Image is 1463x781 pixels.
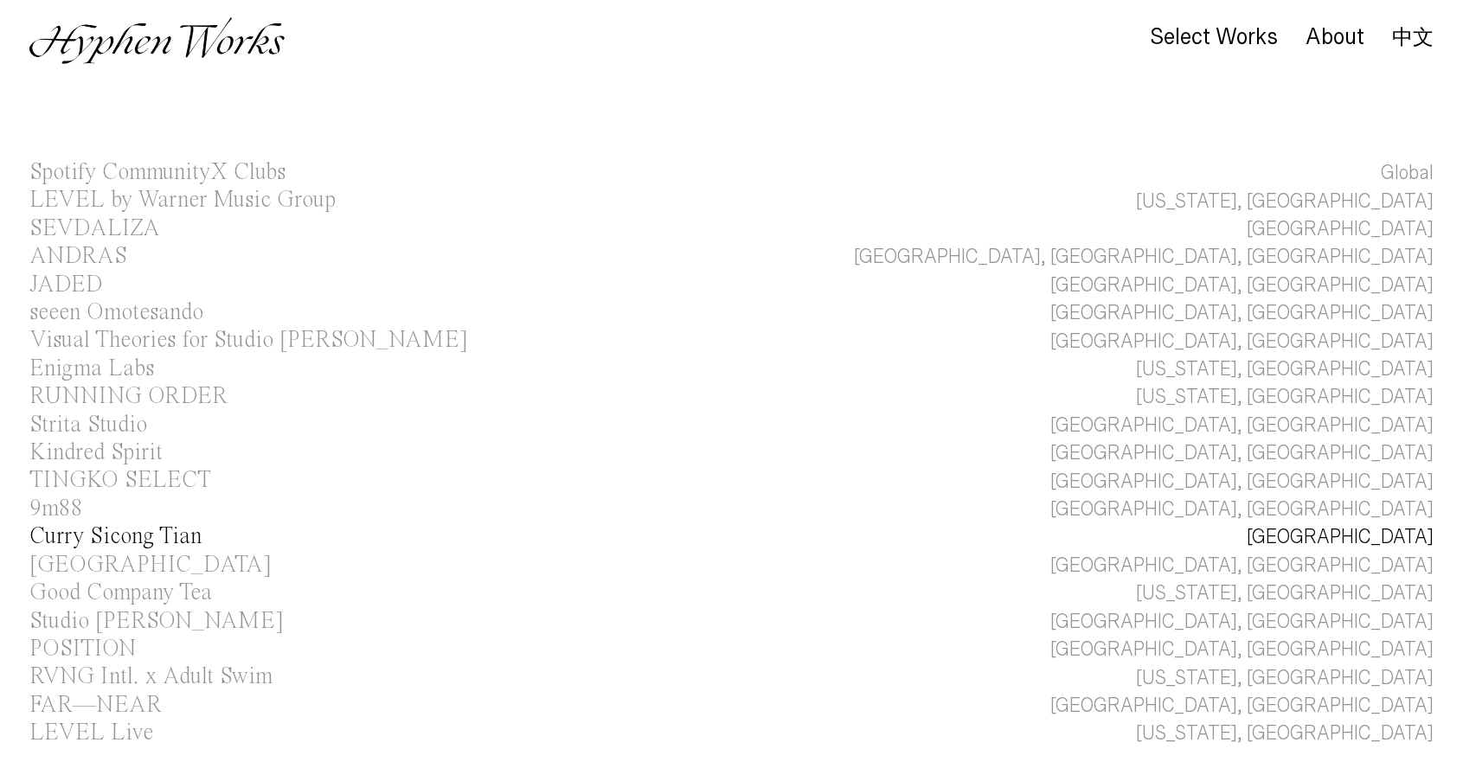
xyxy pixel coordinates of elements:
[1150,25,1278,49] div: Select Works
[1050,328,1434,355] div: [GEOGRAPHIC_DATA], [GEOGRAPHIC_DATA]
[1247,523,1434,551] div: [GEOGRAPHIC_DATA]
[29,610,284,633] div: Studio [PERSON_NAME]
[1381,159,1434,187] div: Global
[29,161,286,184] div: Spotify CommunityX Clubs
[1306,25,1364,49] div: About
[1050,692,1434,720] div: [GEOGRAPHIC_DATA], [GEOGRAPHIC_DATA]
[854,243,1434,271] div: [GEOGRAPHIC_DATA], [GEOGRAPHIC_DATA], [GEOGRAPHIC_DATA]
[1136,383,1434,411] div: [US_STATE], [GEOGRAPHIC_DATA]
[1050,608,1434,636] div: [GEOGRAPHIC_DATA], [GEOGRAPHIC_DATA]
[29,554,272,577] div: [GEOGRAPHIC_DATA]
[29,217,160,240] div: SEVDALIZA
[1136,188,1434,215] div: [US_STATE], [GEOGRAPHIC_DATA]
[29,301,203,324] div: seeen Omotesando
[29,497,83,521] div: 9m88
[1050,412,1434,439] div: [GEOGRAPHIC_DATA], [GEOGRAPHIC_DATA]
[1050,496,1434,523] div: [GEOGRAPHIC_DATA], [GEOGRAPHIC_DATA]
[29,385,228,408] div: RUNNING ORDER
[1050,272,1434,299] div: [GEOGRAPHIC_DATA], [GEOGRAPHIC_DATA]
[29,329,468,352] div: Visual Theories for Studio [PERSON_NAME]
[29,245,127,268] div: ANDRAS
[29,413,147,437] div: Strita Studio
[1050,439,1434,467] div: [GEOGRAPHIC_DATA], [GEOGRAPHIC_DATA]
[29,637,136,661] div: POSITION
[29,17,285,64] img: Hyphen Works
[1136,579,1434,607] div: [US_STATE], [GEOGRAPHIC_DATA]
[29,694,162,717] div: FAR—NEAR
[1136,664,1434,692] div: [US_STATE], [GEOGRAPHIC_DATA]
[1050,552,1434,579] div: [GEOGRAPHIC_DATA], [GEOGRAPHIC_DATA]
[29,189,336,212] div: LEVEL by Warner Music Group
[1392,28,1434,47] a: 中文
[29,721,153,745] div: LEVEL Live
[1247,215,1434,243] div: [GEOGRAPHIC_DATA]
[1050,299,1434,327] div: [GEOGRAPHIC_DATA], [GEOGRAPHIC_DATA]
[1150,29,1278,48] a: Select Works
[1136,355,1434,383] div: [US_STATE], [GEOGRAPHIC_DATA]
[29,469,211,492] div: TINGKO SELECT
[1306,29,1364,48] a: About
[29,665,273,688] div: RVNG Intl. x Adult Swim
[1050,636,1434,663] div: [GEOGRAPHIC_DATA], [GEOGRAPHIC_DATA]
[1136,720,1434,747] div: [US_STATE], [GEOGRAPHIC_DATA]
[29,441,163,464] div: Kindred Spirit
[1050,468,1434,496] div: [GEOGRAPHIC_DATA], [GEOGRAPHIC_DATA]
[29,525,202,548] div: Curry Sicong Tian
[29,357,154,381] div: Enigma Labs
[29,273,103,297] div: JADED
[29,581,212,605] div: Good Company Tea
